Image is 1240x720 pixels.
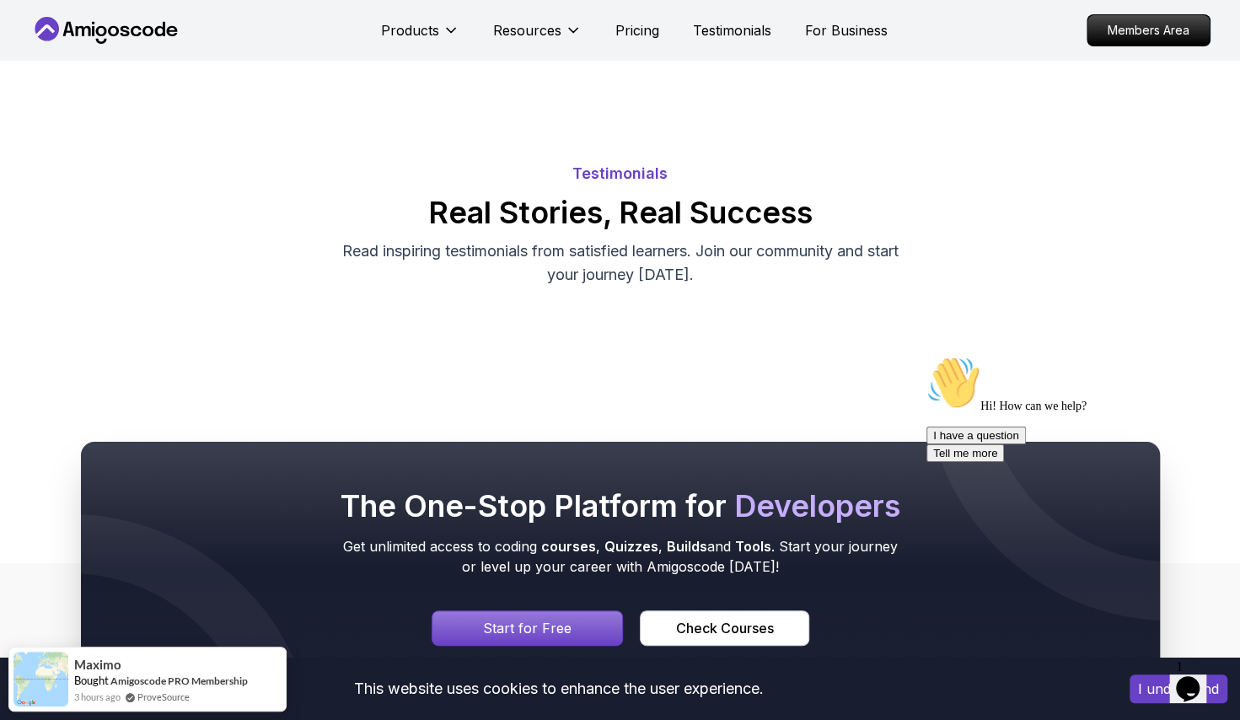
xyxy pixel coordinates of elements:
[432,610,624,646] a: Signin page
[1169,653,1223,703] iframe: chat widget
[604,538,658,555] span: Quizzes
[7,7,61,61] img: :wave:
[493,20,582,54] button: Resources
[493,20,561,40] p: Resources
[13,652,68,707] img: provesource social proof notification image
[920,349,1223,644] iframe: chat widget
[381,20,439,40] p: Products
[640,610,808,646] a: Courses page
[337,239,904,287] p: Read inspiring testimonials from satisfied learners. Join our community and start your journey [D...
[541,538,596,555] span: courses
[735,538,771,555] span: Tools
[30,196,1210,229] h2: Real Stories, Real Success
[1087,14,1210,46] a: Members Area
[7,95,84,113] button: Tell me more
[30,162,1210,185] p: Testimonials
[483,618,572,638] p: Start for Free
[337,536,904,577] p: Get unlimited access to coding , , and . Start your journey or level up your career with Amigosco...
[74,690,121,704] span: 3 hours ago
[13,670,1104,707] div: This website uses cookies to enhance the user experience.
[1130,674,1227,703] button: Accept cookies
[693,20,771,40] a: Testimonials
[137,690,190,704] a: ProveSource
[640,610,808,646] button: Check Courses
[615,20,659,40] a: Pricing
[805,20,888,40] a: For Business
[381,20,459,54] button: Products
[675,618,773,638] div: Check Courses
[337,489,904,523] h2: The One-Stop Platform for
[7,78,106,95] button: I have a question
[1087,15,1210,46] p: Members Area
[7,7,310,113] div: 👋Hi! How can we help?I have a questionTell me more
[667,538,707,555] span: Builds
[7,51,167,63] span: Hi! How can we help?
[74,674,109,687] span: Bought
[734,487,900,524] span: Developers
[74,658,121,672] span: Maximo
[110,674,248,687] a: Amigoscode PRO Membership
